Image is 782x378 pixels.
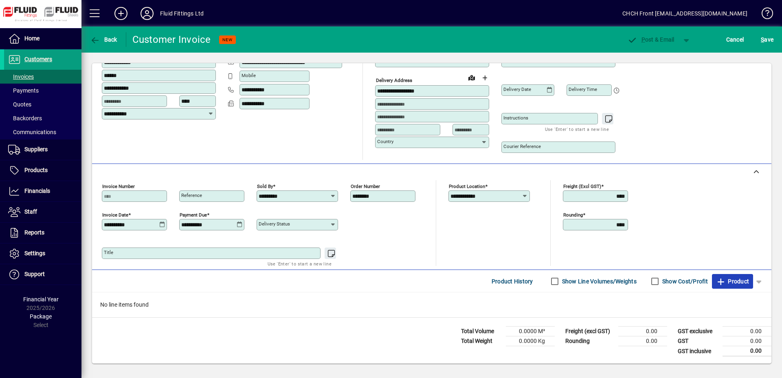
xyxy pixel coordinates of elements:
[4,139,81,160] a: Suppliers
[4,243,81,264] a: Settings
[4,111,81,125] a: Backorders
[560,277,637,285] label: Show Line Volumes/Weights
[257,183,273,189] mat-label: Sold by
[181,192,202,198] mat-label: Reference
[377,139,393,144] mat-label: Country
[4,202,81,222] a: Staff
[4,181,81,201] a: Financials
[674,346,723,356] td: GST inclusive
[4,70,81,84] a: Invoices
[674,327,723,336] td: GST exclusive
[4,223,81,243] a: Reports
[457,336,506,346] td: Total Weight
[488,274,536,289] button: Product History
[724,32,746,47] button: Cancel
[102,183,135,189] mat-label: Invoice number
[723,346,771,356] td: 0.00
[132,33,211,46] div: Customer Invoice
[4,125,81,139] a: Communications
[756,2,772,28] a: Knowledge Base
[723,336,771,346] td: 0.00
[449,183,485,189] mat-label: Product location
[712,274,753,289] button: Product
[30,313,52,320] span: Package
[90,36,117,43] span: Back
[24,271,45,277] span: Support
[465,71,478,84] a: View on map
[24,146,48,153] span: Suppliers
[563,183,601,189] mat-label: Freight (excl GST)
[623,32,679,47] button: Post & Email
[24,229,44,236] span: Reports
[8,115,42,122] span: Backorders
[503,144,541,149] mat-label: Courier Reference
[761,36,764,43] span: S
[92,292,771,317] div: No line items found
[561,336,618,346] td: Rounding
[4,160,81,181] a: Products
[88,32,119,47] button: Back
[506,327,555,336] td: 0.0000 M³
[4,97,81,111] a: Quotes
[618,327,667,336] td: 0.00
[618,336,667,346] td: 0.00
[8,129,56,135] span: Communications
[8,87,39,94] span: Payments
[24,208,37,215] span: Staff
[23,296,59,303] span: Financial Year
[24,35,40,42] span: Home
[641,36,645,43] span: P
[761,33,773,46] span: ave
[503,86,531,92] mat-label: Delivery date
[569,86,597,92] mat-label: Delivery time
[726,33,744,46] span: Cancel
[24,250,45,256] span: Settings
[81,32,126,47] app-page-header-button: Back
[4,29,81,49] a: Home
[503,115,528,121] mat-label: Instructions
[8,73,34,80] span: Invoices
[723,327,771,336] td: 0.00
[561,327,618,336] td: Freight (excl GST)
[104,250,113,255] mat-label: Title
[478,71,491,84] button: Choose address
[102,212,128,218] mat-label: Invoice date
[674,336,723,346] td: GST
[8,101,31,108] span: Quotes
[268,259,332,268] mat-hint: Use 'Enter' to start a new line
[108,6,134,21] button: Add
[134,6,160,21] button: Profile
[222,37,233,42] span: NEW
[716,275,749,288] span: Product
[492,275,533,288] span: Product History
[563,212,583,218] mat-label: Rounding
[545,124,609,134] mat-hint: Use 'Enter' to start a new line
[661,277,708,285] label: Show Cost/Profit
[4,84,81,97] a: Payments
[506,336,555,346] td: 0.0000 Kg
[4,264,81,285] a: Support
[351,183,380,189] mat-label: Order number
[180,212,207,218] mat-label: Payment due
[622,7,747,20] div: CHCH Front [EMAIL_ADDRESS][DOMAIN_NAME]
[627,36,674,43] span: ost & Email
[24,56,52,62] span: Customers
[242,73,256,78] mat-label: Mobile
[24,188,50,194] span: Financials
[457,327,506,336] td: Total Volume
[259,221,290,227] mat-label: Delivery status
[160,7,204,20] div: Fluid Fittings Ltd
[759,32,775,47] button: Save
[24,167,48,173] span: Products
